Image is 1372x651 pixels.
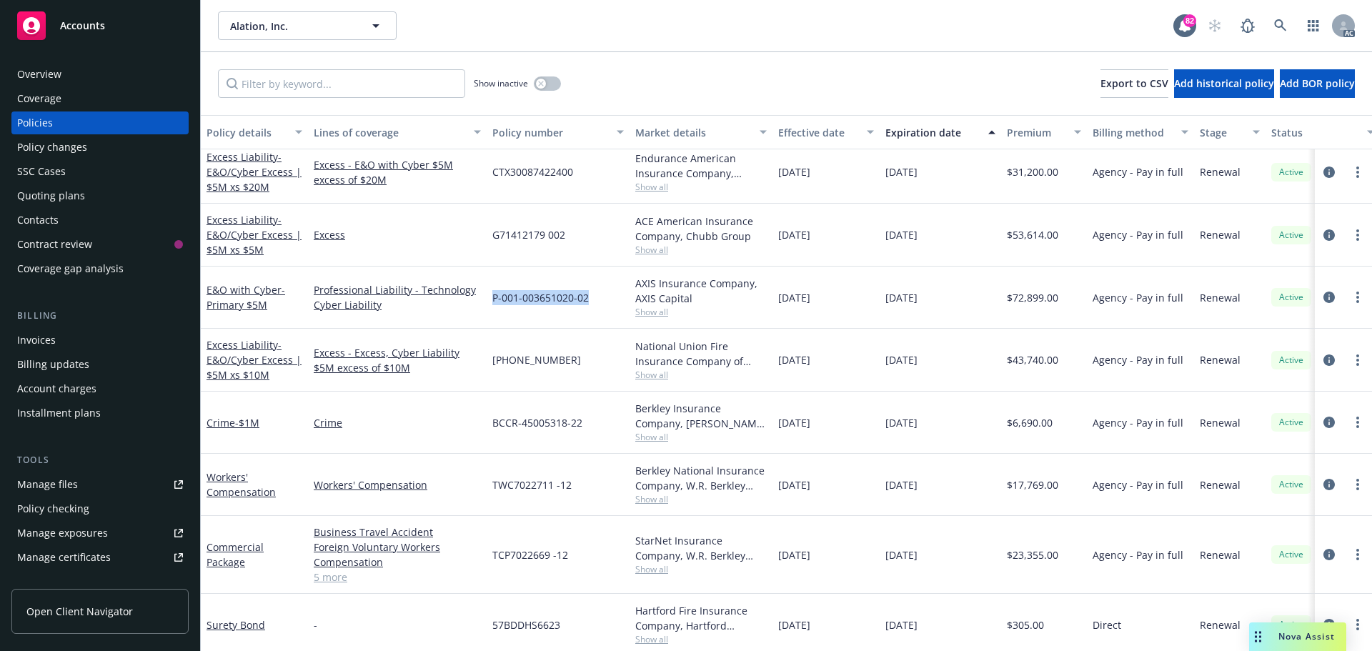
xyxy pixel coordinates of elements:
a: more [1349,616,1366,633]
button: Policy details [201,115,308,149]
span: $43,740.00 [1007,352,1058,367]
a: Crime [207,416,259,429]
a: circleInformation [1321,414,1338,431]
div: Billing [11,309,189,323]
a: Excess - Excess, Cyber Liability $5M excess of $10M [314,345,481,375]
span: [DATE] [885,164,918,179]
div: 82 [1183,14,1196,27]
div: Status [1271,125,1358,140]
a: more [1349,476,1366,493]
span: G71412179 002 [492,227,565,242]
span: Agency - Pay in full [1093,352,1183,367]
div: Manage exposures [17,522,108,545]
span: Alation, Inc. [230,19,354,34]
button: Expiration date [880,115,1001,149]
a: Report a Bug [1233,11,1262,40]
div: Coverage [17,87,61,110]
a: Contacts [11,209,189,232]
a: Coverage [11,87,189,110]
span: $17,769.00 [1007,477,1058,492]
a: Workers' Compensation [207,470,276,499]
span: - [314,617,317,632]
a: more [1349,164,1366,181]
span: Show all [635,181,767,193]
span: Open Client Navigator [26,604,133,619]
a: Installment plans [11,402,189,424]
a: Excess Liability [207,213,302,257]
span: Renewal [1200,617,1241,632]
a: Coverage gap analysis [11,257,189,280]
a: Manage claims [11,570,189,593]
div: Premium [1007,125,1065,140]
span: Active [1277,416,1306,429]
div: Policy details [207,125,287,140]
div: Policy checking [17,497,89,520]
div: Contacts [17,209,59,232]
span: Show all [635,493,767,505]
span: $23,355.00 [1007,547,1058,562]
button: Policy number [487,115,630,149]
span: BCCR-45005318-22 [492,415,582,430]
a: Excess [314,227,481,242]
span: [PHONE_NUMBER] [492,352,581,367]
a: Start snowing [1200,11,1229,40]
span: $72,899.00 [1007,290,1058,305]
span: Nova Assist [1278,630,1335,642]
span: [DATE] [778,415,810,430]
span: Show all [635,369,767,381]
div: Manage claims [17,570,89,593]
div: Berkley National Insurance Company, W.R. Berkley Corporation [635,463,767,493]
div: Quoting plans [17,184,85,207]
span: [DATE] [778,477,810,492]
a: Switch app [1299,11,1328,40]
span: Show all [635,244,767,256]
span: [DATE] [885,477,918,492]
div: Policies [17,111,53,134]
span: $31,200.00 [1007,164,1058,179]
div: Endurance American Insurance Company, Sompo International [635,151,767,181]
span: Show all [635,633,767,645]
a: Crime [314,415,481,430]
span: CTX30087422400 [492,164,573,179]
a: circleInformation [1321,476,1338,493]
button: Premium [1001,115,1087,149]
span: TCP7022669 -12 [492,547,568,562]
div: Stage [1200,125,1244,140]
a: more [1349,289,1366,306]
div: Expiration date [885,125,980,140]
span: Renewal [1200,477,1241,492]
input: Filter by keyword... [218,69,465,98]
div: Contract review [17,233,92,256]
span: Add BOR policy [1280,76,1355,90]
a: circleInformation [1321,227,1338,244]
div: Coverage gap analysis [17,257,124,280]
button: Export to CSV [1100,69,1168,98]
a: Excess Liability [207,150,302,194]
div: Hartford Fire Insurance Company, Hartford Insurance Group [635,603,767,633]
span: - $1M [235,416,259,429]
span: $6,690.00 [1007,415,1053,430]
div: Effective date [778,125,858,140]
div: AXIS Insurance Company, AXIS Capital [635,276,767,306]
a: circleInformation [1321,546,1338,563]
button: Add historical policy [1174,69,1274,98]
a: Surety Bond [207,618,265,632]
a: Account charges [11,377,189,400]
span: [DATE] [778,227,810,242]
span: Active [1277,354,1306,367]
div: Tools [11,453,189,467]
a: Commercial Package [207,540,264,569]
span: [DATE] [885,227,918,242]
span: P-001-003651020-02 [492,290,589,305]
span: Agency - Pay in full [1093,290,1183,305]
div: SSC Cases [17,160,66,183]
span: - E&O/Cyber Excess | $5M xs $5M [207,213,302,257]
a: Contract review [11,233,189,256]
span: Active [1277,291,1306,304]
span: Active [1277,229,1306,242]
button: Alation, Inc. [218,11,397,40]
span: [DATE] [885,617,918,632]
button: Billing method [1087,115,1194,149]
span: Active [1277,166,1306,179]
a: Invoices [11,329,189,352]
